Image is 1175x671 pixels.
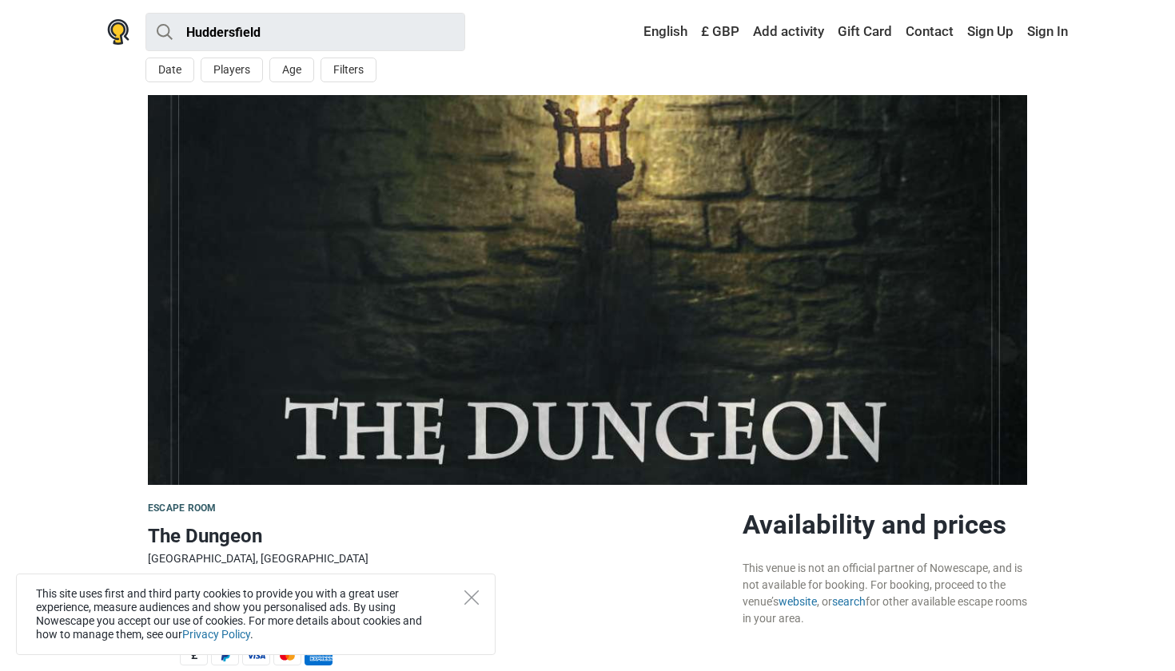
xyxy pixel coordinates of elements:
a: search [832,595,866,608]
span: Escape room [148,502,216,514]
a: Add activity [749,18,828,46]
button: Age [269,58,314,82]
a: Sign In [1023,18,1068,46]
span: Visa [242,646,270,665]
span: MasterCard [273,646,301,665]
img: Nowescape logo [107,19,129,45]
a: Gift Card [834,18,896,46]
button: Players [201,58,263,82]
a: Contact [902,18,958,46]
img: English [632,26,643,38]
h2: Availability and prices [743,509,1027,541]
div: This site uses first and third party cookies to provide you with a great user experience, measure... [16,574,496,655]
a: Sign Up [963,18,1018,46]
div: This venue is not an official partner of Nowescape, and is not available for booking. For booking... [743,560,1027,627]
span: Cash [180,646,208,665]
img: The Dungeon photo 1 [148,95,1027,485]
span: PayPal [211,646,239,665]
span: American Express [305,646,333,665]
button: Date [145,58,194,82]
div: [GEOGRAPHIC_DATA], [GEOGRAPHIC_DATA] [148,550,730,567]
a: website [779,595,817,608]
button: Close [464,590,479,605]
h1: The Dungeon [148,522,730,550]
button: Filters [321,58,376,82]
a: £ GBP [697,18,743,46]
a: Privacy Policy [182,628,250,641]
input: try “London” [145,13,465,51]
a: English [628,18,691,46]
